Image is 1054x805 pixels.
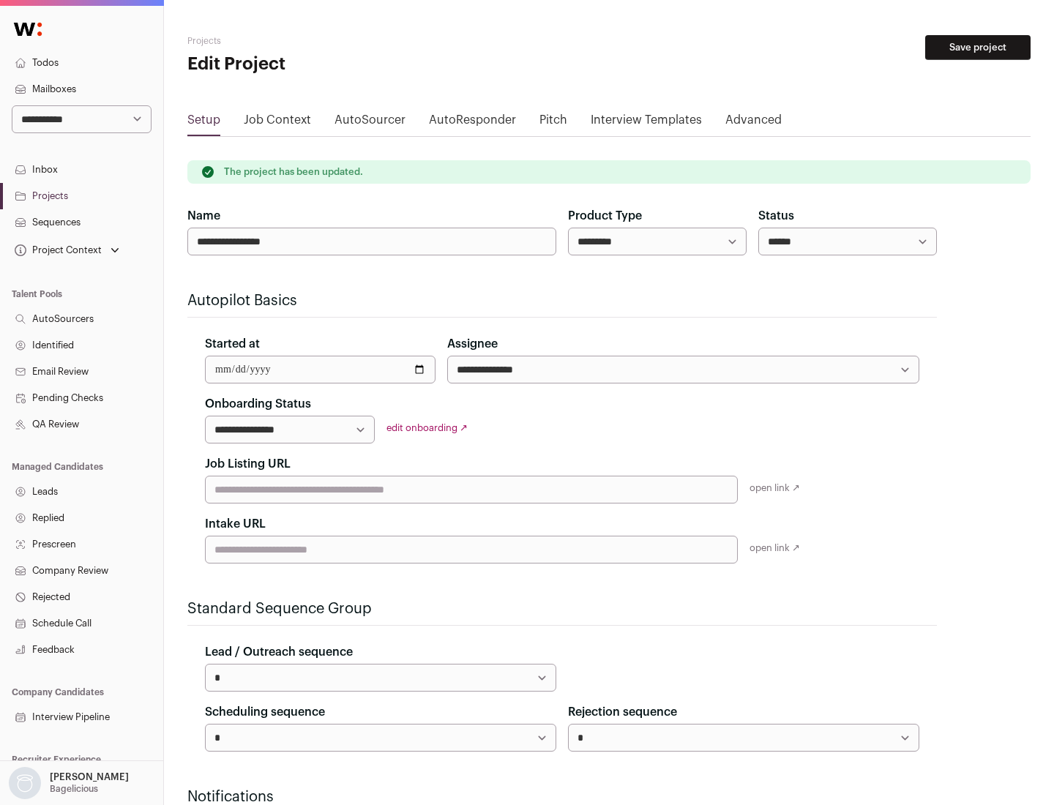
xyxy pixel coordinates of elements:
label: Intake URL [205,515,266,533]
img: nopic.png [9,767,41,799]
label: Name [187,207,220,225]
label: Scheduling sequence [205,703,325,721]
a: Job Context [244,111,311,135]
label: Status [758,207,794,225]
a: Interview Templates [591,111,702,135]
button: Open dropdown [12,240,122,261]
label: Job Listing URL [205,455,291,473]
label: Started at [205,335,260,353]
label: Onboarding Status [205,395,311,413]
p: Bagelicious [50,783,98,795]
label: Assignee [447,335,498,353]
a: AutoResponder [429,111,516,135]
a: Setup [187,111,220,135]
a: Advanced [725,111,782,135]
label: Rejection sequence [568,703,677,721]
p: [PERSON_NAME] [50,771,129,783]
h2: Standard Sequence Group [187,599,937,619]
button: Save project [925,35,1031,60]
label: Product Type [568,207,642,225]
a: edit onboarding ↗ [386,423,468,433]
h2: Autopilot Basics [187,291,937,311]
p: The project has been updated. [224,166,363,178]
button: Open dropdown [6,767,132,799]
h1: Edit Project [187,53,468,76]
h2: Projects [187,35,468,47]
img: Wellfound [6,15,50,44]
a: AutoSourcer [334,111,405,135]
div: Project Context [12,244,102,256]
label: Lead / Outreach sequence [205,643,353,661]
a: Pitch [539,111,567,135]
